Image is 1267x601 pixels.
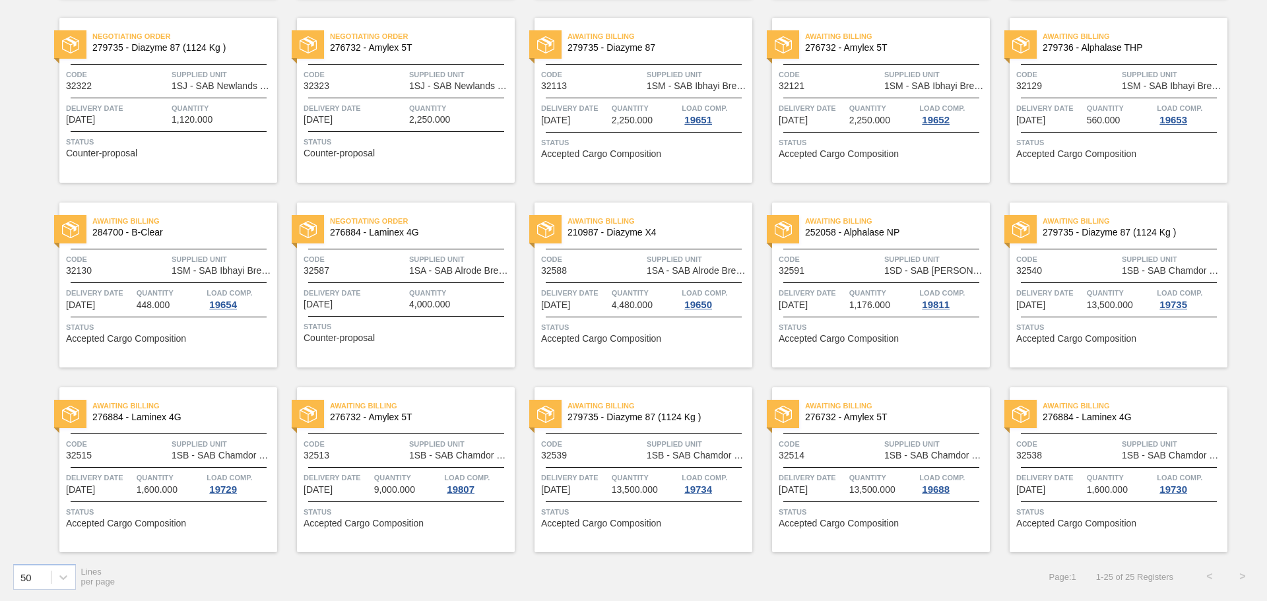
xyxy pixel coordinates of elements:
span: 276732 - Amylex 5T [805,412,979,422]
span: 276732 - Amylex 5T [330,412,504,422]
a: Load Comp.19734 [682,471,749,495]
span: 13,500.000 [849,485,895,495]
span: Awaiting Billing [1043,30,1227,43]
a: Load Comp.19651 [682,102,749,125]
span: 10/15/2025 [304,300,333,309]
span: Quantity [849,471,917,484]
img: status [537,36,554,53]
span: 32121 [779,81,804,91]
span: Code [304,68,406,81]
span: Quantity [374,471,441,484]
span: Status [304,135,511,148]
span: Supplied Unit [409,253,511,266]
img: status [62,36,79,53]
span: 10/09/2025 [541,115,570,125]
span: Accepted Cargo Composition [779,334,899,344]
span: 32591 [779,266,804,276]
span: 32540 [1016,266,1042,276]
span: Supplied Unit [884,68,987,81]
span: 10/09/2025 [779,115,808,125]
span: Supplied Unit [409,437,511,451]
span: 11/24/2025 [66,485,95,495]
span: Quantity [409,102,511,115]
span: Accepted Cargo Composition [779,149,899,159]
span: Load Comp. [682,471,727,484]
span: Delivery Date [66,102,168,115]
span: 1SM - SAB Ibhayi Brewery [884,81,987,91]
a: Load Comp.19652 [919,102,987,125]
span: Status [1016,505,1224,519]
span: 1SA - SAB Alrode Brewery [409,266,511,276]
span: Load Comp. [919,286,965,300]
span: 284700 - B-Clear [92,228,267,237]
span: 1,600.000 [1087,485,1128,495]
span: Accepted Cargo Composition [1016,519,1136,528]
span: Delivery Date [541,286,608,300]
span: Status [66,321,274,334]
span: 448.000 [137,300,170,310]
span: Awaiting Billing [1043,399,1227,412]
span: 2,250.000 [849,115,890,125]
div: 19807 [444,484,477,495]
span: Quantity [612,286,679,300]
a: statusAwaiting Billing276732 - Amylex 5TCode32121Supplied Unit1SM - SAB Ibhayi BreweryDelivery Da... [752,18,990,183]
span: Accepted Cargo Composition [1016,334,1136,344]
a: statusAwaiting Billing276732 - Amylex 5TCode32514Supplied Unit1SB - SAB Chamdor BreweryDelivery D... [752,387,990,552]
a: statusAwaiting Billing279735 - Diazyme 87 (1124 Kg )Code32539Supplied Unit1SB - SAB Chamdor Brewe... [515,387,752,552]
span: 1SB - SAB Chamdor Brewery [647,451,749,460]
button: < [1193,560,1226,593]
span: Delivery Date [66,471,133,484]
div: 19652 [919,115,952,125]
span: Status [779,505,987,519]
div: 19735 [1157,300,1190,310]
span: Delivery Date [1016,102,1084,115]
span: Supplied Unit [884,437,987,451]
span: 10/13/2025 [1016,115,1045,125]
span: Awaiting Billing [92,214,277,228]
span: Code [1016,437,1119,451]
a: Load Comp.19735 [1157,286,1224,310]
a: statusAwaiting Billing279736 - Alphalase THPCode32129Supplied Unit1SM - SAB Ibhayi BreweryDeliver... [990,18,1227,183]
div: 19653 [1157,115,1190,125]
span: 1SJ - SAB Newlands Brewery [409,81,511,91]
div: 19688 [919,484,952,495]
span: Delivery Date [779,102,846,115]
span: Supplied Unit [172,437,274,451]
span: Code [66,253,168,266]
span: 32539 [541,451,567,460]
span: 2,250.000 [612,115,653,125]
span: 2,250.000 [409,115,450,125]
div: 19650 [682,300,715,310]
span: 32129 [1016,81,1042,91]
span: Status [66,505,274,519]
a: statusNegotiating Order279735 - Diazyme 87 (1124 Kg )Code32322Supplied Unit1SJ - SAB Newlands Bre... [40,18,277,183]
span: 10/09/2025 [304,115,333,125]
span: Supplied Unit [1122,437,1224,451]
span: 276884 - Laminex 4G [1043,412,1217,422]
span: Page : 1 [1049,572,1076,582]
span: Supplied Unit [172,253,274,266]
img: status [1012,221,1029,238]
span: 32538 [1016,451,1042,460]
span: Accepted Cargo Composition [779,519,899,528]
span: 276732 - Amylex 5T [805,43,979,53]
span: Awaiting Billing [568,30,752,43]
span: Load Comp. [207,286,252,300]
span: 1SJ - SAB Newlands Brewery [172,81,274,91]
span: Load Comp. [444,471,490,484]
div: 19729 [207,484,240,495]
span: Load Comp. [682,102,727,115]
span: 10/13/2025 [66,300,95,310]
span: Delivery Date [779,471,846,484]
span: 1SM - SAB Ibhayi Brewery [1122,81,1224,91]
span: Code [541,437,643,451]
div: 19651 [682,115,715,125]
span: Quantity [172,102,274,115]
span: Accepted Cargo Composition [304,519,424,528]
span: 560.000 [1087,115,1121,125]
span: 1SB - SAB Chamdor Brewery [172,451,274,460]
a: statusAwaiting Billing276732 - Amylex 5TCode32513Supplied Unit1SB - SAB Chamdor BreweryDelivery D... [277,387,515,552]
span: Awaiting Billing [568,214,752,228]
a: statusAwaiting Billing252058 - Alphalase NPCode32591Supplied Unit1SD - SAB [PERSON_NAME]Delivery ... [752,203,990,367]
span: Delivery Date [1016,471,1084,484]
